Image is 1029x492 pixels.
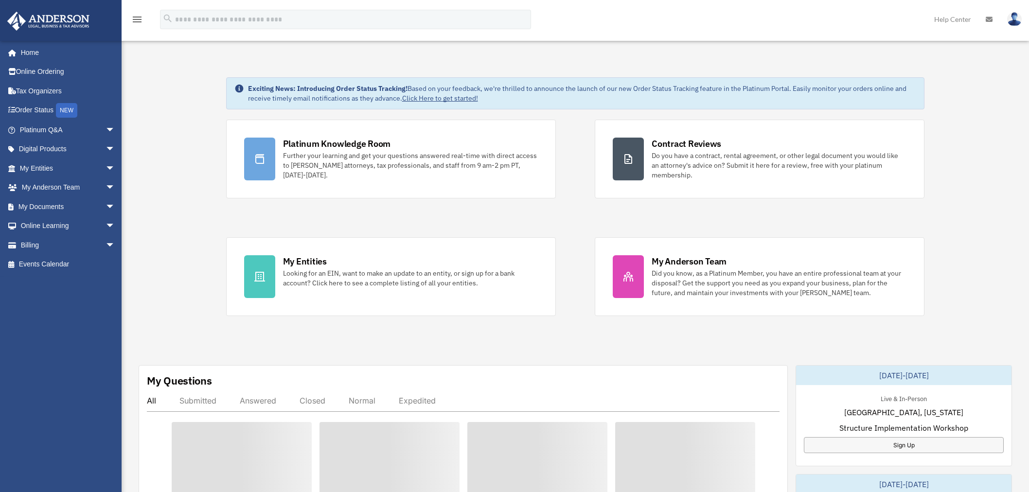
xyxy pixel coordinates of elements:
[162,13,173,24] i: search
[402,94,478,103] a: Click Here to get started!
[283,151,538,180] div: Further your learning and get your questions answered real-time with direct access to [PERSON_NAM...
[7,197,130,216] a: My Documentsarrow_drop_down
[240,396,276,405] div: Answered
[248,84,408,93] strong: Exciting News: Introducing Order Status Tracking!
[652,255,727,267] div: My Anderson Team
[106,158,125,178] span: arrow_drop_down
[7,235,130,255] a: Billingarrow_drop_down
[226,237,556,316] a: My Entities Looking for an EIN, want to make an update to an entity, or sign up for a bank accoun...
[1007,12,1022,26] img: User Pic
[56,103,77,118] div: NEW
[147,396,156,405] div: All
[839,422,968,434] span: Structure Implementation Workshop
[652,138,721,150] div: Contract Reviews
[7,178,130,197] a: My Anderson Teamarrow_drop_down
[179,396,216,405] div: Submitted
[147,373,212,388] div: My Questions
[7,140,130,159] a: Digital Productsarrow_drop_down
[7,81,130,101] a: Tax Organizers
[652,151,906,180] div: Do you have a contract, rental agreement, or other legal document you would like an attorney's ad...
[106,216,125,236] span: arrow_drop_down
[349,396,375,405] div: Normal
[804,437,1004,453] a: Sign Up
[106,178,125,198] span: arrow_drop_down
[226,120,556,198] a: Platinum Knowledge Room Further your learning and get your questions answered real-time with dire...
[283,268,538,288] div: Looking for an EIN, want to make an update to an entity, or sign up for a bank account? Click her...
[248,84,917,103] div: Based on your feedback, we're thrilled to announce the launch of our new Order Status Tracking fe...
[7,101,130,121] a: Order StatusNEW
[652,268,906,298] div: Did you know, as a Platinum Member, you have an entire professional team at your disposal? Get th...
[283,255,327,267] div: My Entities
[7,216,130,236] a: Online Learningarrow_drop_down
[300,396,325,405] div: Closed
[7,43,125,62] a: Home
[283,138,391,150] div: Platinum Knowledge Room
[7,120,130,140] a: Platinum Q&Aarrow_drop_down
[7,62,130,82] a: Online Ordering
[106,120,125,140] span: arrow_drop_down
[131,14,143,25] i: menu
[844,406,963,418] span: [GEOGRAPHIC_DATA], [US_STATE]
[595,237,924,316] a: My Anderson Team Did you know, as a Platinum Member, you have an entire professional team at your...
[106,197,125,217] span: arrow_drop_down
[595,120,924,198] a: Contract Reviews Do you have a contract, rental agreement, or other legal document you would like...
[131,17,143,25] a: menu
[106,235,125,255] span: arrow_drop_down
[796,366,1011,385] div: [DATE]-[DATE]
[4,12,92,31] img: Anderson Advisors Platinum Portal
[106,140,125,159] span: arrow_drop_down
[7,158,130,178] a: My Entitiesarrow_drop_down
[399,396,436,405] div: Expedited
[873,393,935,403] div: Live & In-Person
[7,255,130,274] a: Events Calendar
